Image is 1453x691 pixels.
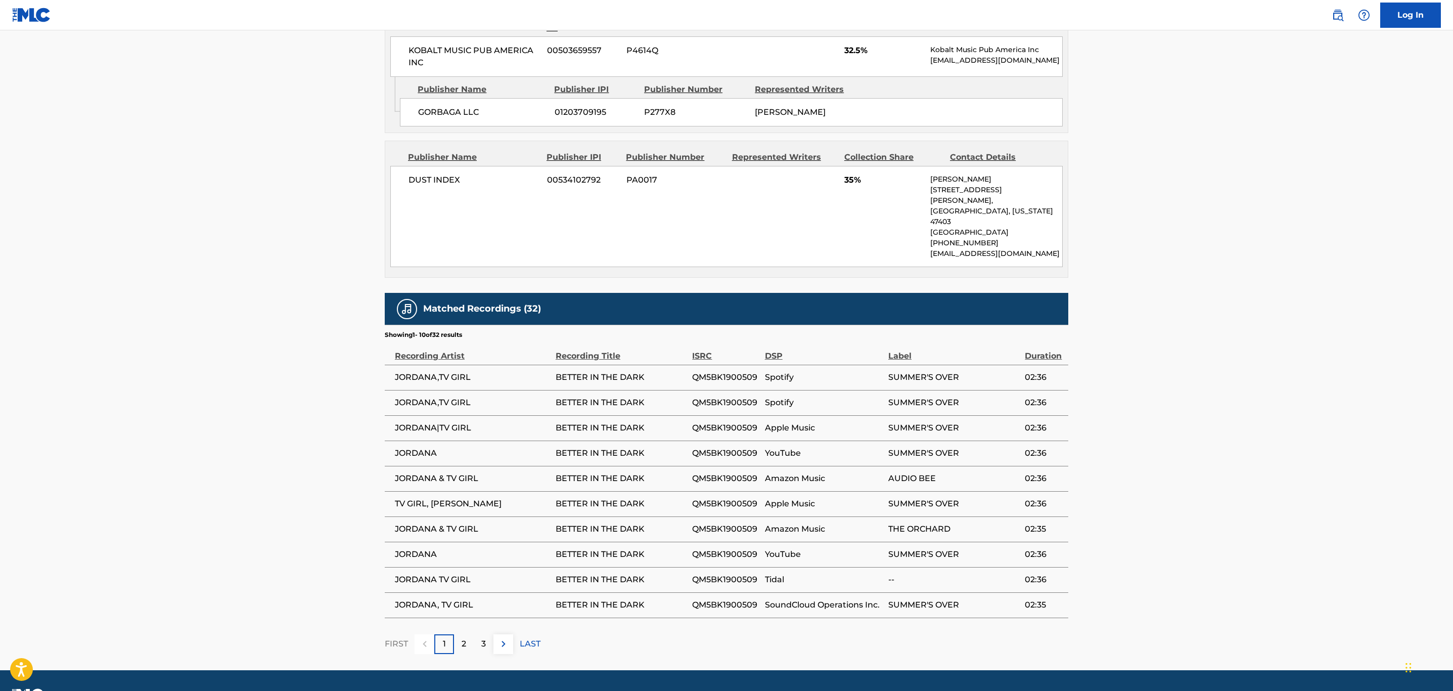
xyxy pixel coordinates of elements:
span: TV GIRL, [PERSON_NAME] [395,498,551,510]
span: QM5BK1900509 [692,523,759,535]
span: 02:36 [1025,447,1063,459]
span: 02:36 [1025,397,1063,409]
span: THE ORCHARD [888,523,1020,535]
span: SUMMER'S OVER [888,371,1020,383]
span: BETTER IN THE DARK [556,599,687,611]
span: -- [888,574,1020,586]
span: QM5BK1900509 [692,422,759,434]
span: JORDANA & TV GIRL [395,472,551,485]
img: right [497,638,510,650]
span: 02:35 [1025,523,1063,535]
div: Collection Share [844,151,942,163]
span: P4614Q [626,45,724,57]
div: Contact Details [950,151,1048,163]
span: BETTER IN THE DARK [556,548,687,560]
a: Public Search [1328,5,1348,25]
h5: Matched Recordings (32) [423,303,541,315]
p: FIRST [385,638,408,650]
span: 02:36 [1025,548,1063,560]
p: 1 [443,638,446,650]
p: [EMAIL_ADDRESS][DOMAIN_NAME] [930,55,1062,66]
div: Represented Writers [732,151,837,163]
div: Duration [1025,339,1063,362]
p: [EMAIL_ADDRESS][DOMAIN_NAME] [930,248,1062,259]
div: Recording Artist [395,339,551,362]
div: Publisher Name [418,83,547,96]
div: Label [888,339,1020,362]
p: 2 [462,638,466,650]
div: Help [1354,5,1374,25]
span: JORDANA, TV GIRL [395,599,551,611]
span: 01203709195 [555,106,637,118]
p: Showing 1 - 10 of 32 results [385,330,462,339]
span: 02:36 [1025,371,1063,383]
img: Matched Recordings [401,303,413,315]
span: 02:35 [1025,599,1063,611]
span: BETTER IN THE DARK [556,371,687,383]
span: JORDANA|TV GIRL [395,422,551,434]
span: SUMMER'S OVER [888,548,1020,560]
span: JORDANA [395,548,551,560]
span: QM5BK1900509 [692,472,759,485]
span: YouTube [765,548,883,560]
img: search [1332,9,1344,21]
span: AUDIO BEE [888,472,1020,485]
div: Drag [1405,653,1412,683]
span: JORDANA TV GIRL [395,574,551,586]
span: 00534102792 [547,174,619,186]
span: BETTER IN THE DARK [556,574,687,586]
span: JORDANA & TV GIRL [395,523,551,535]
span: SUMMER'S OVER [888,447,1020,459]
span: QM5BK1900509 [692,574,759,586]
p: 3 [481,638,486,650]
span: SUMMER'S OVER [888,422,1020,434]
span: QM5BK1900509 [692,371,759,383]
img: MLC Logo [12,8,51,22]
span: GORBAGA LLC [418,106,547,118]
span: Amazon Music [765,523,883,535]
span: Apple Music [765,422,883,434]
span: QM5BK1900509 [692,548,759,560]
span: 02:36 [1025,498,1063,510]
span: SUMMER'S OVER [888,397,1020,409]
span: BETTER IN THE DARK [556,523,687,535]
span: 02:36 [1025,574,1063,586]
div: Publisher Name [408,151,539,163]
span: YouTube [765,447,883,459]
span: QM5BK1900509 [692,498,759,510]
p: [PERSON_NAME] [930,174,1062,185]
span: Tidal [765,574,883,586]
p: LAST [520,638,540,650]
span: JORDANA,TV GIRL [395,397,551,409]
p: [STREET_ADDRESS][PERSON_NAME], [930,185,1062,206]
span: PA0017 [626,174,724,186]
div: Publisher IPI [547,151,618,163]
span: Apple Music [765,498,883,510]
span: BETTER IN THE DARK [556,447,687,459]
a: Log In [1380,3,1441,28]
span: Amazon Music [765,472,883,485]
p: [PHONE_NUMBER] [930,238,1062,248]
span: BETTER IN THE DARK [556,472,687,485]
span: BETTER IN THE DARK [556,498,687,510]
span: 35% [844,174,923,186]
div: Represented Writers [755,83,858,96]
span: QM5BK1900509 [692,599,759,611]
div: Publisher Number [644,83,747,96]
div: Recording Title [556,339,687,362]
span: 02:36 [1025,422,1063,434]
span: P277X8 [644,106,747,118]
span: Spotify [765,371,883,383]
p: [GEOGRAPHIC_DATA], [US_STATE] 47403 [930,206,1062,227]
span: SUMMER'S OVER [888,599,1020,611]
div: ISRC [692,339,759,362]
iframe: Chat Widget [1402,642,1453,691]
p: Kobalt Music Pub America Inc [930,45,1062,55]
span: Spotify [765,397,883,409]
span: 02:36 [1025,472,1063,485]
div: Publisher IPI [554,83,637,96]
span: JORDANA,TV GIRL [395,371,551,383]
p: [GEOGRAPHIC_DATA] [930,227,1062,238]
span: BETTER IN THE DARK [556,422,687,434]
